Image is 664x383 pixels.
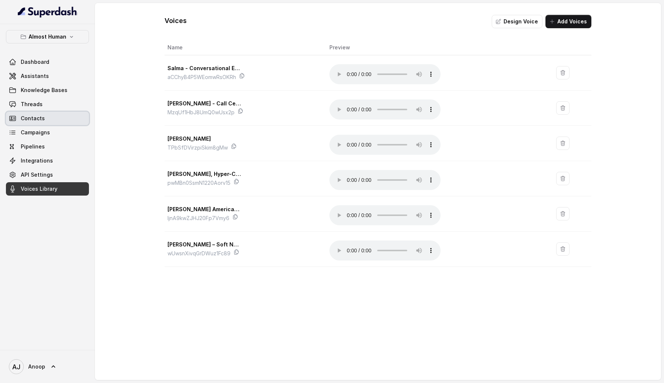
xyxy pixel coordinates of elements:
audio: Your browser does not support the audio element. [329,64,441,84]
th: Name [165,40,323,55]
button: Almost Human [6,30,89,43]
a: Pipelines [6,140,89,153]
p: Salma - Conversational Expressive Voice [167,64,242,73]
audio: Your browser does not support the audio element. [329,170,441,190]
span: Threads [21,101,43,108]
a: Voices Library [6,182,89,196]
p: [PERSON_NAME], Hyper-Conversational, Natural, Chatty, Friendly American [DEMOGRAPHIC_DATA] [167,170,242,179]
a: Integrations [6,154,89,167]
span: Knowledge Bases [21,86,67,94]
button: Design Voice [492,15,542,28]
audio: Your browser does not support the audio element. [329,240,441,261]
a: API Settings [6,168,89,181]
th: Preview [323,40,550,55]
span: Contacts [21,115,45,122]
span: Dashboard [21,58,49,66]
img: light.svg [18,6,77,18]
p: [PERSON_NAME] [167,134,242,143]
p: pwMBn0SsmN1220Aorv15 [167,179,230,187]
p: [PERSON_NAME] American Man [167,205,242,214]
p: Almost Human [29,32,66,41]
p: MzqUf1HbJ8UmQ0wUsx2p [167,108,235,117]
span: Voices Library [21,185,57,193]
a: Threads [6,98,89,111]
a: Assistants [6,69,89,83]
span: Anoop [28,363,45,370]
span: Integrations [21,157,53,164]
h1: Voices [165,15,187,28]
p: wUwsnXivqGrDWuz1Fc89 [167,249,230,258]
a: Knowledge Bases [6,84,89,97]
a: Dashboard [6,55,89,69]
p: aCChyB4P5WEomwRsOKRh [167,73,236,82]
span: Pipelines [21,143,45,150]
a: Anoop [6,356,89,377]
audio: Your browser does not support the audio element. [329,135,441,155]
span: Assistants [21,72,49,80]
p: TPbSfDVirzpiSkim8gMw [167,143,228,152]
p: [PERSON_NAME] – Soft Northern Accent & Calm Tone [167,240,242,249]
span: Campaigns [21,129,50,136]
a: Campaigns [6,126,89,139]
audio: Your browser does not support the audio element. [329,99,441,120]
audio: Your browser does not support the audio element. [329,205,441,225]
button: Add Voices [545,15,591,28]
p: IjnA9kwZJHJ20Fp7Vmy6 [167,214,229,223]
p: [PERSON_NAME] - Call Center English [DEMOGRAPHIC_DATA] [167,99,242,108]
span: API Settings [21,171,53,179]
a: Contacts [6,112,89,125]
text: AJ [12,363,20,371]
